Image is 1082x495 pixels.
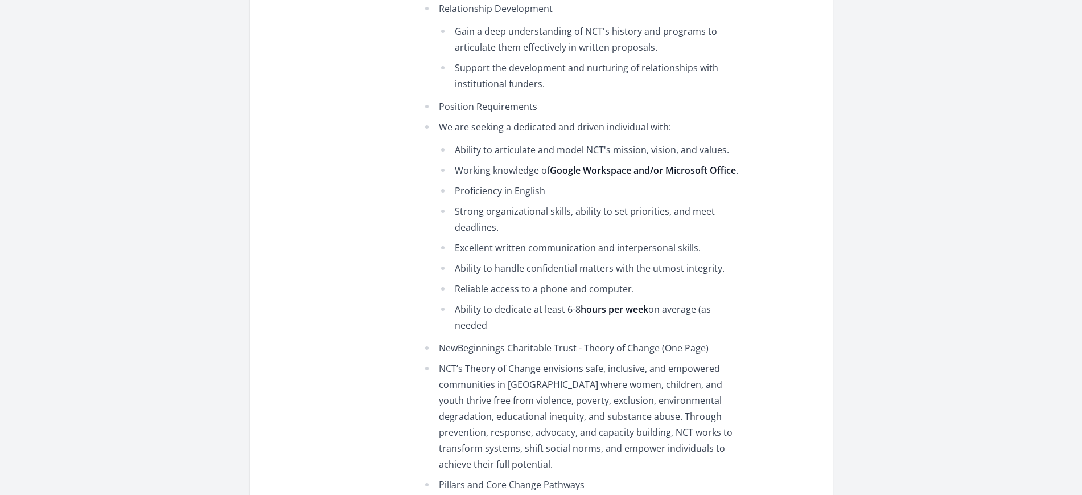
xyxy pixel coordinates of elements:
li: Excellent written communication and interpersonal skills. [439,240,740,256]
li: Strong organizational skills, ability to set priorities, and meet deadlines. [439,203,740,235]
li: Relationship Development [423,1,740,92]
li: Working knowledge of . [439,162,740,178]
strong: Google Workspace and/or Microsoft Office [550,164,736,177]
li: We are seeking a dedicated and driven individual with: [423,119,740,333]
strong: hours per week [581,303,648,316]
li: NCT’s Theory of Change envisions safe, inclusive, and empowered communities in [GEOGRAPHIC_DATA] ... [423,361,740,472]
li: Pillars and Core Change Pathways [423,477,740,493]
li: Reliable access to a phone and computer. [439,281,740,297]
li: Ability to handle confidential matters with the utmost integrity. [439,260,740,276]
li: Ability to dedicate at least 6-8 on average (as needed [439,301,740,333]
li: NewBeginnings Charitable Trust - Theory of Change (One Page) [423,340,740,356]
li: Gain a deep understanding of NCT's history and programs to articulate them effectively in written... [439,23,740,55]
li: Support the development and nurturing of relationships with institutional funders. [439,60,740,92]
li: Proficiency in English [439,183,740,199]
li: Position Requirements [423,99,740,114]
li: Ability to articulate and model NCT's mission, vision, and values. [439,142,740,158]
